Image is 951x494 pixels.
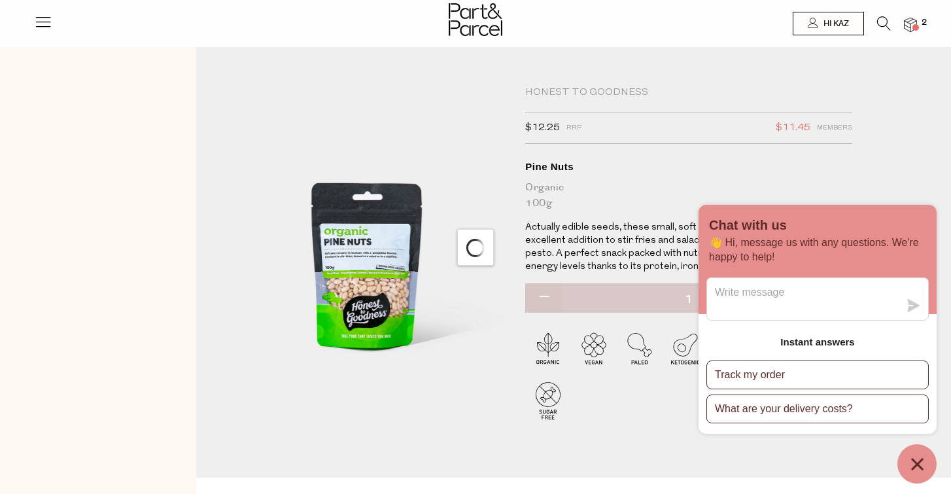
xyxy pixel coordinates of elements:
img: P_P-ICONS-Live_Bec_V11_Sugar_Free.svg [525,378,571,423]
div: Honest to Goodness [525,86,852,99]
div: Organic 100g [525,180,852,211]
a: Hi kaz [793,12,864,35]
span: Hi kaz [820,18,849,29]
img: P_P-ICONS-Live_Bec_V11_Paleo.svg [617,328,663,374]
img: P_P-ICONS-Live_Bec_V11_Vegan.svg [571,328,617,374]
div: Pine Nuts [525,160,852,173]
input: QTY Pine Nuts [525,283,852,316]
img: Pine Nuts [235,86,506,405]
span: RRP [566,120,581,137]
p: Actually edible seeds, these small, soft and creamy 'nuts' make an excellent addition to stir fri... [525,221,852,273]
inbox-online-store-chat: Shopify online store chat [695,205,941,484]
span: $11.45 [776,120,810,137]
img: P_P-ICONS-Live_Bec_V11_Ketogenic.svg [663,328,708,374]
img: P_P-ICONS-Live_Bec_V11_Organic.svg [525,328,571,374]
img: Part&Parcel [449,3,502,36]
span: $12.25 [525,120,560,137]
span: 2 [918,17,930,29]
a: 2 [904,18,917,31]
span: Members [817,120,852,137]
